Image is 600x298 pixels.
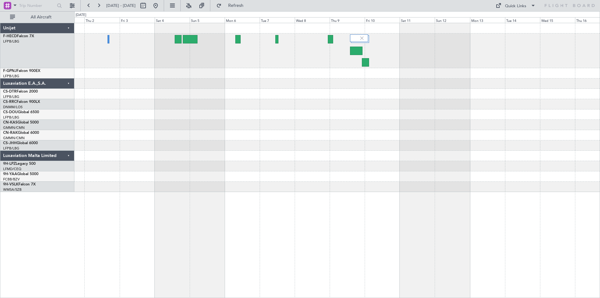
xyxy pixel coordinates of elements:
[76,13,86,18] div: [DATE]
[3,110,39,114] a: CS-DOUGlobal 6500
[223,3,249,8] span: Refresh
[3,90,38,93] a: CS-DTRFalcon 2000
[3,100,17,104] span: CS-RRC
[3,131,39,135] a: CN-RAKGlobal 6000
[3,172,38,176] a: 9H-YAAGlobal 5000
[16,15,66,19] span: All Aircraft
[225,17,260,23] div: Mon 6
[3,34,17,38] span: F-HECD
[3,125,25,130] a: GMMN/CMN
[106,3,136,8] span: [DATE] - [DATE]
[330,17,365,23] div: Thu 9
[3,177,20,182] a: FCBB/BZV
[3,183,36,186] a: 9H-VSLKFalcon 7X
[3,141,38,145] a: CS-JHHGlobal 6000
[359,35,365,41] img: gray-close.svg
[3,110,18,114] span: CS-DOU
[470,17,505,23] div: Mon 13
[155,17,190,23] div: Sat 4
[3,121,17,124] span: CN-KAS
[3,121,39,124] a: CN-KASGlobal 5000
[505,17,540,23] div: Tue 14
[3,146,19,151] a: LFPB/LBG
[3,90,17,93] span: CS-DTR
[3,74,19,78] a: LFPB/LBG
[190,17,225,23] div: Sun 5
[3,39,19,44] a: LFPB/LBG
[120,17,155,23] div: Fri 3
[260,17,295,23] div: Tue 7
[84,17,119,23] div: Thu 2
[3,100,40,104] a: CS-RRCFalcon 900LX
[3,136,25,140] a: GMMN/CMN
[3,69,40,73] a: F-GPNJFalcon 900EX
[3,131,18,135] span: CN-RAK
[3,162,36,166] a: 9H-LPZLegacy 500
[213,1,251,11] button: Refresh
[435,17,470,23] div: Sun 12
[7,12,68,22] button: All Aircraft
[3,187,22,192] a: WMSA/SZB
[3,34,34,38] a: F-HECDFalcon 7X
[19,1,55,10] input: Trip Number
[3,183,18,186] span: 9H-VSLK
[3,94,19,99] a: LFPB/LBG
[3,141,17,145] span: CS-JHH
[3,172,17,176] span: 9H-YAA
[3,115,19,120] a: LFPB/LBG
[3,167,21,171] a: LFMD/CEQ
[365,17,400,23] div: Fri 10
[3,69,17,73] span: F-GPNJ
[295,17,330,23] div: Wed 8
[505,3,526,9] div: Quick Links
[3,105,22,109] a: DNMM/LOS
[400,17,435,23] div: Sat 11
[3,162,16,166] span: 9H-LPZ
[540,17,575,23] div: Wed 15
[492,1,539,11] button: Quick Links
